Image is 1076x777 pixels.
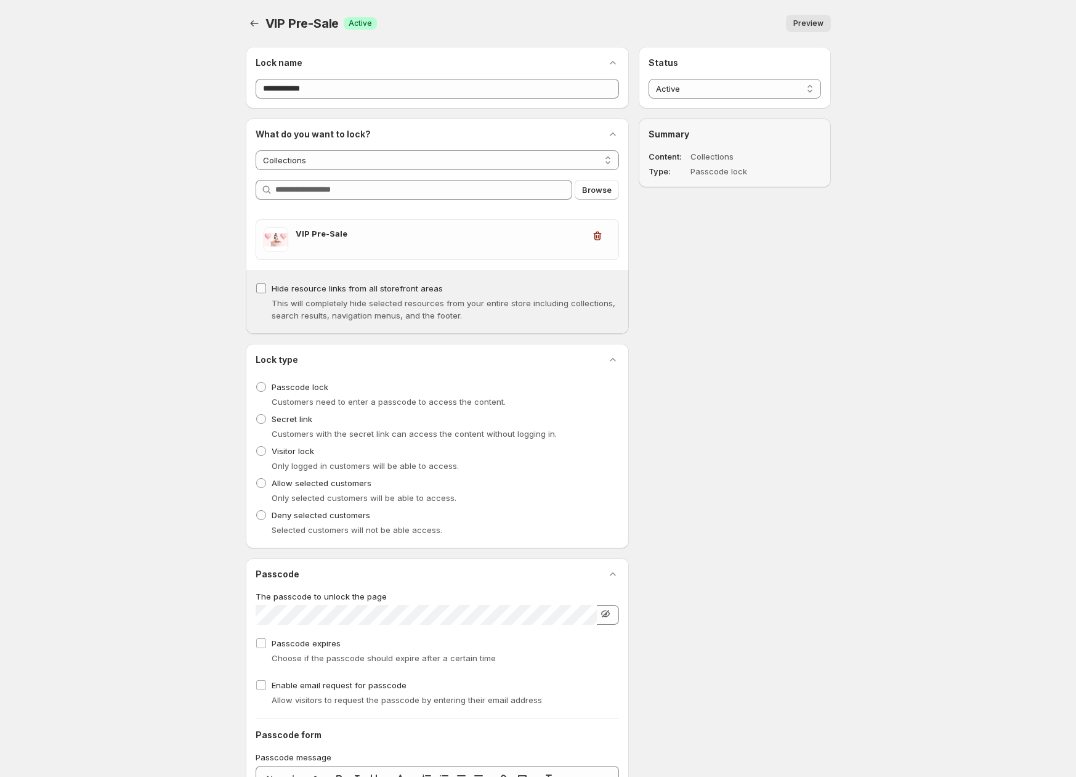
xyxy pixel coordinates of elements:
[272,298,615,320] span: This will completely hide selected resources from your entire store including collections, search...
[272,397,506,407] span: Customers need to enter a passcode to access the content.
[246,15,263,32] button: Back
[690,150,785,163] dd: Collections
[256,568,299,580] h2: Passcode
[272,653,496,663] span: Choose if the passcode should expire after a certain time
[256,592,387,601] span: The passcode to unlock the page
[349,18,372,28] span: Active
[272,680,407,690] span: Enable email request for passcode
[649,150,688,163] dt: Content :
[272,638,341,648] span: Passcode expires
[786,15,831,32] button: Preview
[690,165,785,177] dd: Passcode lock
[256,354,298,366] h2: Lock type
[272,283,443,293] span: Hide resource links from all storefront areas
[256,729,620,741] h2: Passcode form
[649,165,688,177] dt: Type :
[575,180,619,200] button: Browse
[272,510,370,520] span: Deny selected customers
[296,227,585,240] h3: VIP Pre-Sale
[272,429,557,439] span: Customers with the secret link can access the content without logging in.
[272,461,459,471] span: Only logged in customers will be able to access.
[256,128,371,140] h2: What do you want to lock?
[793,18,823,28] span: Preview
[265,16,339,31] span: VIP Pre-Sale
[272,478,371,488] span: Allow selected customers
[649,128,820,140] h2: Summary
[256,57,302,69] h2: Lock name
[272,695,542,705] span: Allow visitors to request the passcode by entering their email address
[272,382,328,392] span: Passcode lock
[256,751,620,763] p: Passcode message
[582,184,612,196] span: Browse
[272,525,442,535] span: Selected customers will not be able access.
[272,414,312,424] span: Secret link
[649,57,820,69] h2: Status
[272,446,314,456] span: Visitor lock
[272,493,456,503] span: Only selected customers will be able to access.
